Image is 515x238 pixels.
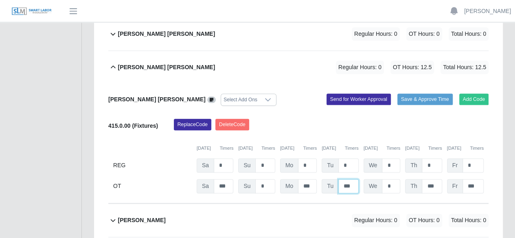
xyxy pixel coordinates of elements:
button: Save & Approve Time [397,94,453,105]
span: Fr [447,158,463,172]
button: Timers [261,145,275,152]
b: [PERSON_NAME] [PERSON_NAME] [118,30,215,38]
b: [PERSON_NAME] [PERSON_NAME] [108,96,206,103]
span: Su [238,158,256,172]
button: Timers [345,145,359,152]
b: [PERSON_NAME] [118,216,165,225]
span: OT Hours: 0 [406,214,442,227]
button: [PERSON_NAME] [PERSON_NAME] Regular Hours: 0 OT Hours: 12.5 Total Hours: 12.5 [108,51,489,84]
span: Sa [197,158,214,172]
button: Send for Worker Approval [327,94,391,105]
span: Su [238,179,256,193]
div: [DATE] [238,145,275,152]
span: Fr [447,179,463,193]
span: OT Hours: 12.5 [390,61,434,74]
button: Add Code [459,94,489,105]
span: We [364,158,383,172]
div: [DATE] [280,145,317,152]
div: [DATE] [405,145,442,152]
button: Timers [220,145,234,152]
span: Th [405,179,422,193]
img: SLM Logo [11,7,52,16]
a: [PERSON_NAME] [464,7,511,15]
div: [DATE] [322,145,358,152]
button: [PERSON_NAME] [PERSON_NAME] Regular Hours: 0 OT Hours: 0 Total Hours: 0 [108,17,489,50]
div: [DATE] [364,145,400,152]
span: Regular Hours: 0 [352,27,400,41]
button: Timers [303,145,317,152]
span: Total Hours: 0 [449,27,489,41]
a: View/Edit Notes [207,96,216,103]
span: Mo [280,158,298,172]
button: DeleteCode [215,119,249,130]
b: [PERSON_NAME] [PERSON_NAME] [118,63,215,72]
b: 415.0.00 (Fixtures) [108,122,158,129]
div: REG [113,158,192,172]
span: Th [405,158,422,172]
div: Select Add Ons [221,94,260,105]
span: Mo [280,179,298,193]
button: Timers [470,145,484,152]
span: Regular Hours: 0 [352,214,400,227]
span: Sa [197,179,214,193]
span: OT Hours: 0 [406,27,442,41]
div: [DATE] [197,145,233,152]
span: Regular Hours: 0 [336,61,384,74]
button: Timers [428,145,442,152]
button: ReplaceCode [174,119,211,130]
span: Tu [322,158,339,172]
button: Timers [386,145,400,152]
span: Tu [322,179,339,193]
button: [PERSON_NAME] Regular Hours: 0 OT Hours: 0 Total Hours: 0 [108,204,489,237]
div: [DATE] [447,145,484,152]
span: Total Hours: 0 [449,214,489,227]
span: Total Hours: 12.5 [440,61,489,74]
div: OT [113,179,192,193]
span: We [364,179,383,193]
